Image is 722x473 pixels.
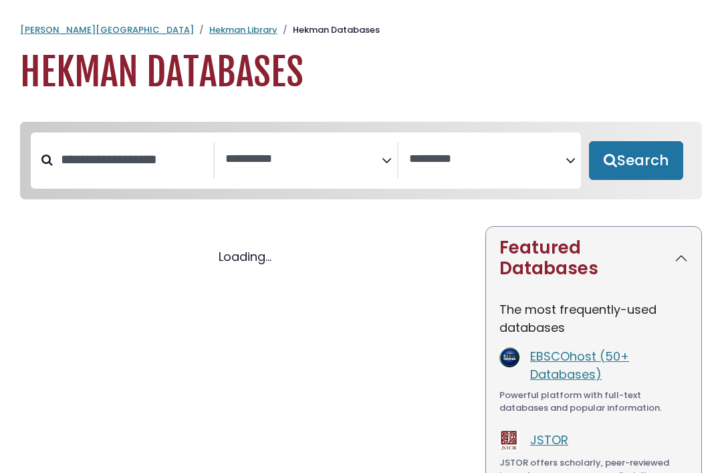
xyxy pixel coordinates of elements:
[530,432,568,448] a: JSTOR
[20,122,702,199] nav: Search filters
[409,153,566,167] textarea: Search
[277,23,380,37] li: Hekman Databases
[20,50,702,95] h1: Hekman Databases
[209,23,277,36] a: Hekman Library
[499,389,688,415] div: Powerful platform with full-text databases and popular information.
[530,348,629,383] a: EBSCOhost (50+ Databases)
[20,23,702,37] nav: breadcrumb
[225,153,382,167] textarea: Search
[486,227,701,290] button: Featured Databases
[589,141,683,180] button: Submit for Search Results
[499,300,688,337] p: The most frequently-used databases
[20,23,194,36] a: [PERSON_NAME][GEOGRAPHIC_DATA]
[53,149,213,171] input: Search database by title or keyword
[20,248,469,266] div: Loading...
